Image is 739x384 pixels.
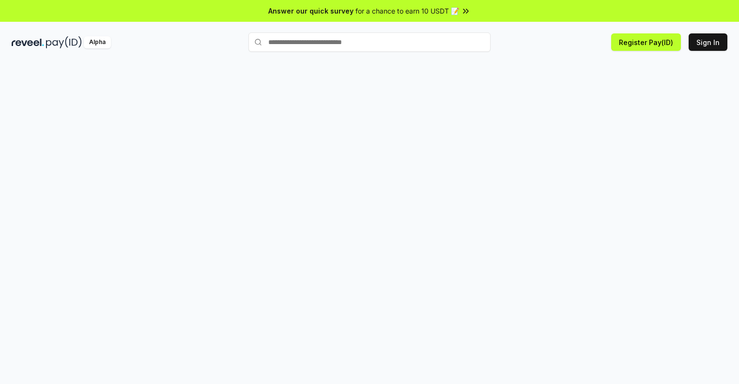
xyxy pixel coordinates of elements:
[355,6,459,16] span: for a chance to earn 10 USDT 📝
[689,33,727,51] button: Sign In
[46,36,82,48] img: pay_id
[611,33,681,51] button: Register Pay(ID)
[268,6,354,16] span: Answer our quick survey
[12,36,44,48] img: reveel_dark
[84,36,111,48] div: Alpha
